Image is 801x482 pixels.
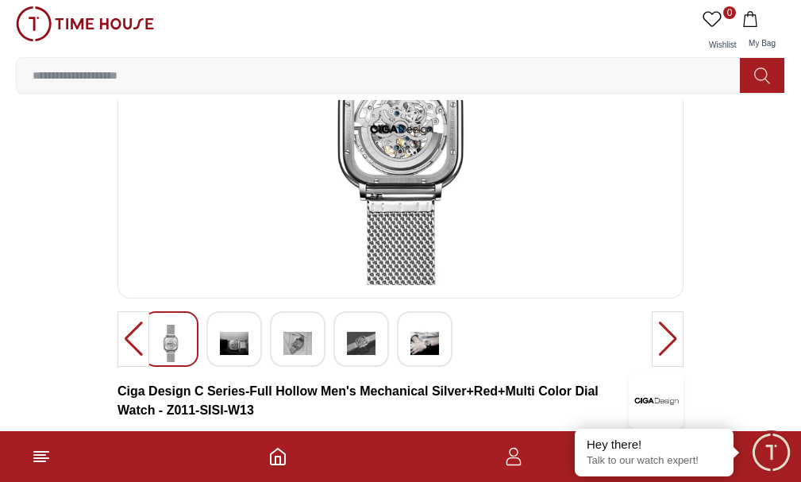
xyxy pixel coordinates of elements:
[629,373,684,429] img: Ciga Design C Series-Full Hollow Men's Mechanical Silver+Red+Multi Color Dial Watch - Z011-SISI-W13
[117,382,629,420] h3: Ciga Design C Series-Full Hollow Men's Mechanical Silver+Red+Multi Color Dial Watch - Z011-SISI-W13
[283,325,312,362] img: Ciga Design C Series-Full Hollow Men's Mechanical Silver+Red+Multi Color Dial Watch - Z011-SISI-W13
[739,6,785,57] button: My Bag
[723,6,736,19] span: 0
[703,40,742,49] span: Wishlist
[410,325,439,362] img: Ciga Design C Series-Full Hollow Men's Mechanical Silver+Red+Multi Color Dial Watch - Z011-SISI-W13
[156,325,185,362] img: Ciga Design C Series-Full Hollow Men's Mechanical Silver+Red+Multi Color Dial Watch - Z011-SISI-W13
[347,325,375,362] img: Ciga Design C Series-Full Hollow Men's Mechanical Silver+Red+Multi Color Dial Watch - Z011-SISI-W13
[220,325,248,362] img: Ciga Design C Series-Full Hollow Men's Mechanical Silver+Red+Multi Color Dial Watch - Z011-SISI-W13
[587,454,722,468] p: Talk to our watch expert!
[268,447,287,466] a: Home
[16,6,154,41] img: ...
[749,430,793,474] div: Chat Widget
[587,437,722,453] div: Hey there!
[699,6,739,57] a: 0Wishlist
[742,39,782,48] span: My Bag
